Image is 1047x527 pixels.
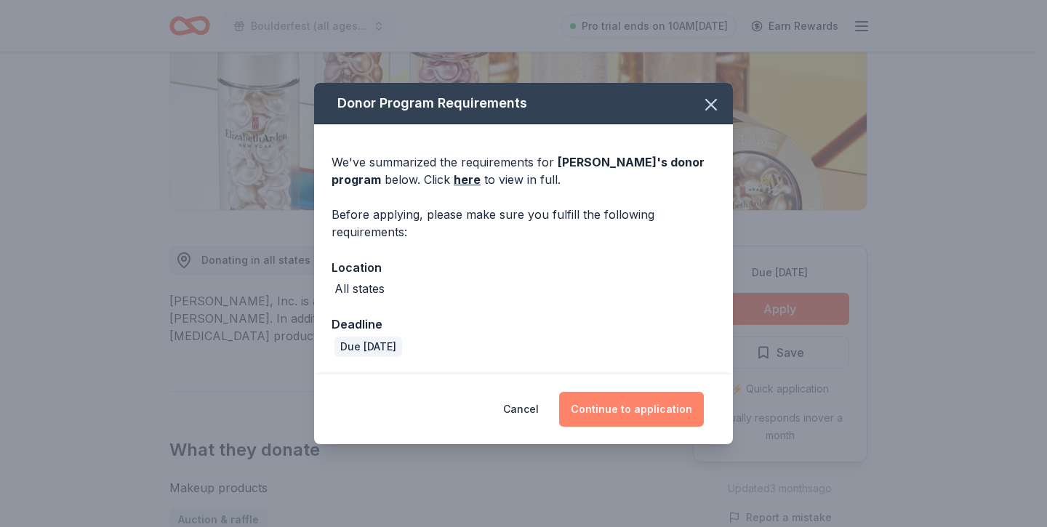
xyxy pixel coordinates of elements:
[332,315,715,334] div: Deadline
[332,258,715,277] div: Location
[334,280,385,297] div: All states
[332,153,715,188] div: We've summarized the requirements for below. Click to view in full.
[454,171,481,188] a: here
[559,392,704,427] button: Continue to application
[314,83,733,124] div: Donor Program Requirements
[334,337,402,357] div: Due [DATE]
[503,392,539,427] button: Cancel
[332,206,715,241] div: Before applying, please make sure you fulfill the following requirements:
